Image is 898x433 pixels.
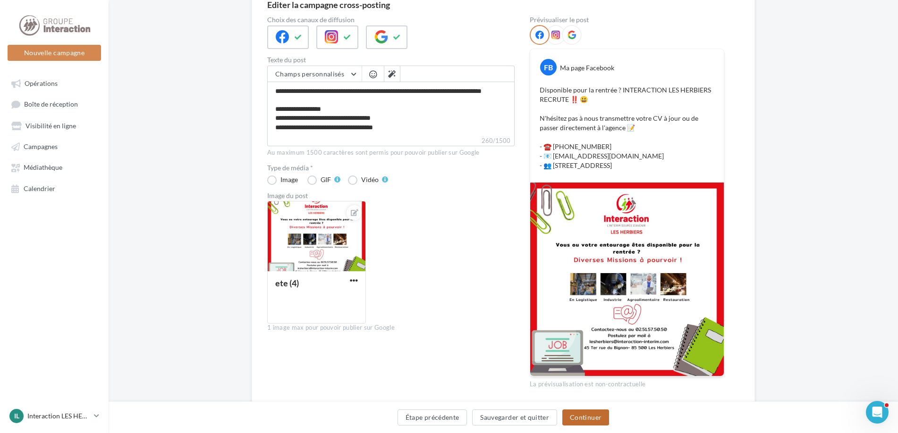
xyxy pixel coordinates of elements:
[530,376,724,389] div: La prévisualisation est non-contractuelle
[25,122,76,130] span: Visibilité en ligne
[275,70,344,78] span: Champs personnalisés
[6,117,103,134] a: Visibilité en ligne
[280,176,298,183] div: Image
[24,100,78,108] span: Boîte de réception
[6,158,103,175] a: Médiathèque
[8,45,101,61] button: Nouvelle campagne
[530,17,724,23] div: Prévisualiser le post
[267,165,515,171] label: Type de média *
[321,176,331,183] div: GIF
[6,95,103,113] a: Boîte de réception
[267,0,390,9] div: Editer la campagne cross-posting
[6,180,103,197] a: Calendrier
[562,409,609,425] button: Continuer
[8,407,101,425] a: IL Interaction LES HERBIERS
[267,57,515,63] label: Texte du post
[472,409,557,425] button: Sauvegarder et quitter
[6,138,103,155] a: Campagnes
[6,75,103,92] a: Opérations
[267,17,515,23] label: Choix des canaux de diffusion
[267,149,515,157] div: Au maximum 1500 caractères sont permis pour pouvoir publier sur Google
[560,63,614,73] div: Ma page Facebook
[24,164,62,172] span: Médiathèque
[268,66,362,82] button: Champs personnalisés
[398,409,467,425] button: Étape précédente
[24,184,55,192] span: Calendrier
[267,192,515,199] div: Image du post
[540,85,714,170] p: Disponible pour la rentrée ? INTERACTION LES HERBIERS RECRUTE ‼️ 😃 N'hésitez pas à nous transmett...
[275,278,299,288] div: ete (4)
[267,324,515,332] div: 1 image max pour pouvoir publier sur Google
[27,411,90,421] p: Interaction LES HERBIERS
[24,142,58,150] span: Campagnes
[25,79,58,87] span: Opérations
[14,411,19,421] span: IL
[267,136,515,146] label: 260/1500
[540,59,557,75] div: FB
[866,401,889,424] iframe: Intercom live chat
[361,176,379,183] div: Vidéo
